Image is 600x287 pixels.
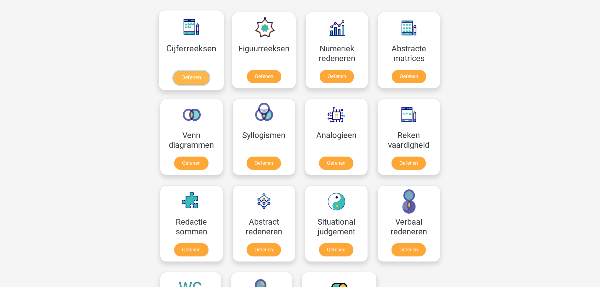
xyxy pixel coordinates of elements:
a: Oefenen [392,70,426,83]
a: Oefenen [174,243,209,256]
a: Oefenen [247,243,281,256]
a: Oefenen [319,243,353,256]
a: Oefenen [173,71,209,85]
a: Oefenen [319,157,353,170]
a: Oefenen [247,70,281,83]
a: Oefenen [320,70,354,83]
a: Oefenen [174,157,209,170]
a: Oefenen [391,157,426,170]
a: Oefenen [247,157,281,170]
a: Oefenen [391,243,426,256]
